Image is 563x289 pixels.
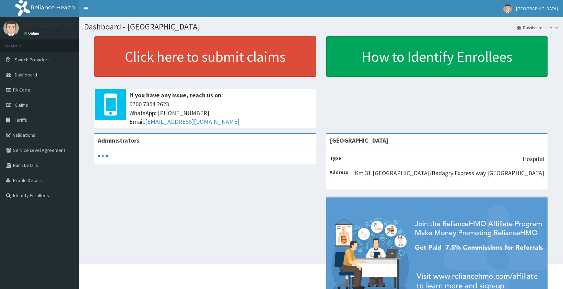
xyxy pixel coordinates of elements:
span: 0700 7354 2623 WhatsApp: [PHONE_NUMBER] Email: [129,100,313,126]
a: [EMAIL_ADDRESS][DOMAIN_NAME] [145,118,239,125]
p: Km 31 [GEOGRAPHIC_DATA]/Badagry Express way [GEOGRAPHIC_DATA] [355,169,544,178]
b: Type [330,155,341,161]
p: Hospital [523,155,544,164]
a: Dashboard [517,25,542,31]
span: Tariffs [15,117,27,123]
b: Address [330,169,348,175]
b: If you have any issue, reach us on: [129,91,223,99]
a: How to Identify Enrollees [326,36,548,77]
a: Click here to submit claims [94,36,316,77]
img: User Image [503,4,512,13]
span: Dashboard [15,72,37,78]
b: Administrators [98,136,139,144]
span: [GEOGRAPHIC_DATA] [516,5,558,12]
span: Claims [15,102,28,108]
li: Here [543,25,558,31]
svg: audio-loading [98,151,108,161]
a: Online [24,31,40,36]
h1: Dashboard - [GEOGRAPHIC_DATA] [84,22,558,31]
strong: [GEOGRAPHIC_DATA] [330,136,388,144]
span: Switch Providers [15,57,50,63]
p: [GEOGRAPHIC_DATA] [24,22,81,28]
img: User Image [3,21,19,36]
